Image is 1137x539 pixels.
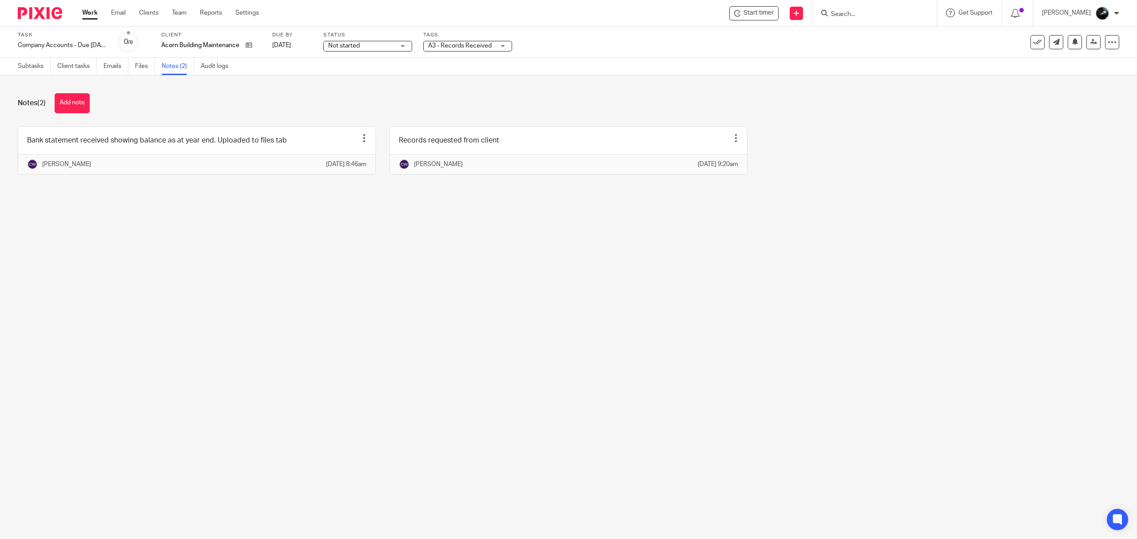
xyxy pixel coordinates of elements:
div: 0 [124,37,133,47]
img: Pixie [18,7,62,19]
img: 1000002122.jpg [1095,6,1109,20]
span: Start timer [743,8,774,18]
span: (2) [37,99,46,107]
p: [DATE] 8:46am [326,160,366,169]
label: Status [323,32,412,39]
p: Acorn Building Maintenance Ltd [161,41,241,50]
span: [DATE] [272,42,291,48]
a: Work [82,8,98,17]
span: A3 - Records Received [428,43,492,49]
label: Due by [272,32,312,39]
p: [DATE] 9:20am [698,160,738,169]
a: Client tasks [57,58,97,75]
a: Settings [235,8,259,17]
img: svg%3E [27,159,38,170]
span: Get Support [958,10,993,16]
p: [PERSON_NAME] [42,160,91,169]
label: Client [161,32,261,39]
img: svg%3E [399,159,409,170]
span: Not started [328,43,360,49]
h1: Notes [18,99,46,108]
small: /8 [128,40,133,45]
p: [PERSON_NAME] [1042,8,1091,17]
div: Company Accounts - Due [DATE] Onwards [18,41,107,50]
div: Company Accounts - Due 1st May 2023 Onwards [18,41,107,50]
p: [PERSON_NAME] [414,160,463,169]
a: Files [135,58,155,75]
a: Reports [200,8,222,17]
a: Notes (2) [162,58,194,75]
button: Add note [55,93,90,113]
a: Subtasks [18,58,51,75]
input: Search [830,11,910,19]
label: Task [18,32,107,39]
a: Team [172,8,187,17]
label: Tags [423,32,512,39]
a: Emails [103,58,128,75]
a: Email [111,8,126,17]
a: Audit logs [201,58,235,75]
a: Clients [139,8,159,17]
div: Acorn Building Maintenance Ltd - Company Accounts - Due 1st May 2023 Onwards [729,6,779,20]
